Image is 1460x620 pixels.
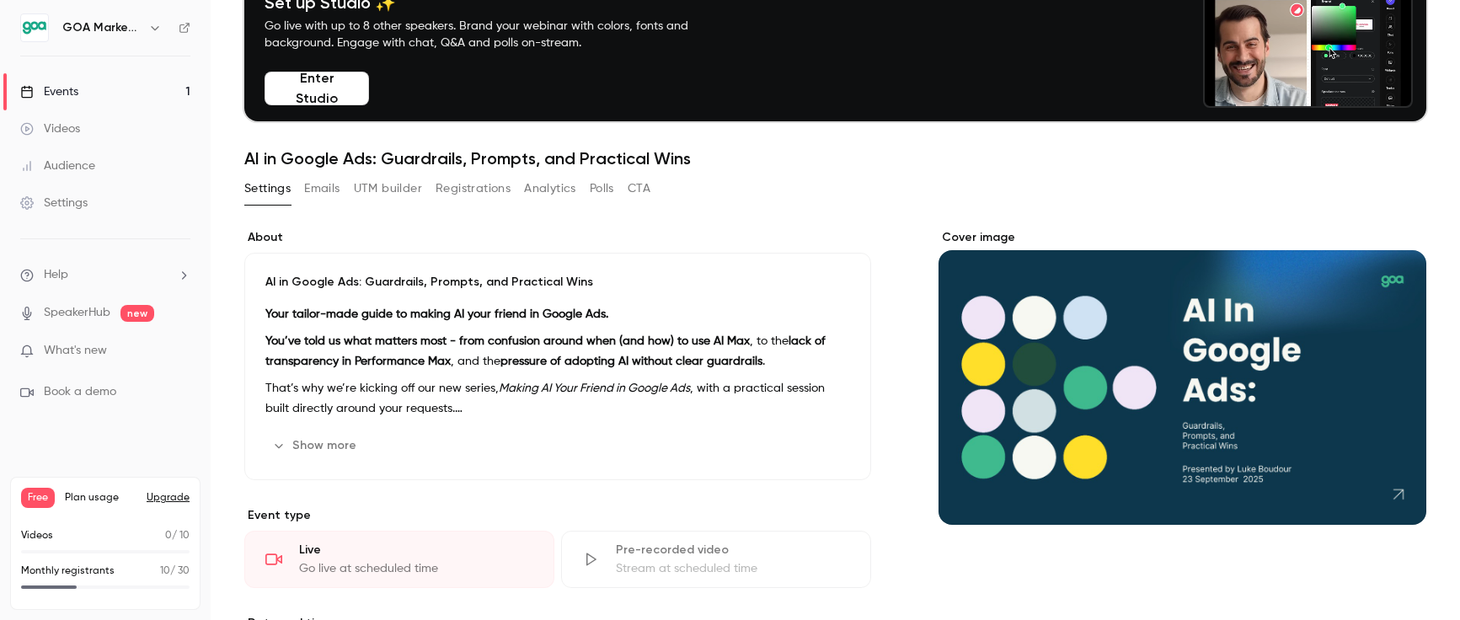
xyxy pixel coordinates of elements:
[120,305,154,322] span: new
[616,542,850,559] div: Pre-recorded video
[354,175,422,202] button: UTM builder
[20,195,88,211] div: Settings
[265,18,728,51] p: Go live with up to 8 other speakers. Brand your webinar with colors, fonts and background. Engage...
[304,175,340,202] button: Emails
[265,432,366,459] button: Show more
[44,304,110,322] a: SpeakerHub
[21,14,48,41] img: GOA Marketing
[590,175,614,202] button: Polls
[21,488,55,508] span: Free
[499,382,690,394] em: Making AI Your Friend in Google Ads
[20,158,95,174] div: Audience
[265,274,850,291] p: AI in Google Ads: Guardrails, Prompts, and Practical Wins
[244,507,871,524] p: Event type
[20,83,78,100] div: Events
[147,491,190,505] button: Upgrade
[628,175,650,202] button: CTA
[244,531,554,588] div: LiveGo live at scheduled time
[44,383,116,401] span: Book a demo
[299,542,533,559] div: Live
[160,566,170,576] span: 10
[21,528,53,543] p: Videos
[244,229,871,246] label: About
[616,560,850,577] div: Stream at scheduled time
[44,342,107,360] span: What's new
[244,148,1426,168] h1: AI in Google Ads: Guardrails, Prompts, and Practical Wins
[20,120,80,137] div: Videos
[20,266,190,284] li: help-dropdown-opener
[939,229,1426,246] label: Cover image
[62,19,142,36] h6: GOA Marketing
[244,175,291,202] button: Settings
[165,528,190,543] p: / 10
[21,564,115,579] p: Monthly registrants
[44,266,68,284] span: Help
[265,331,850,371] p: , to the , and the .
[265,335,750,347] strong: You’ve told us what matters most - from confusion around when (and how) to use AI Max
[160,564,190,579] p: / 30
[65,491,136,505] span: Plan usage
[165,531,172,541] span: 0
[265,308,608,320] strong: Your tailor-made guide to making AI your friend in Google Ads.
[299,560,533,577] div: Go live at scheduled time
[524,175,576,202] button: Analytics
[265,72,369,105] button: Enter Studio
[500,355,762,367] strong: pressure of adopting AI without clear guardrails
[265,378,850,419] p: That’s why we’re kicking off our new series, , with a practical session built directly around you...
[939,229,1426,525] section: Cover image
[561,531,871,588] div: Pre-recorded videoStream at scheduled time
[436,175,511,202] button: Registrations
